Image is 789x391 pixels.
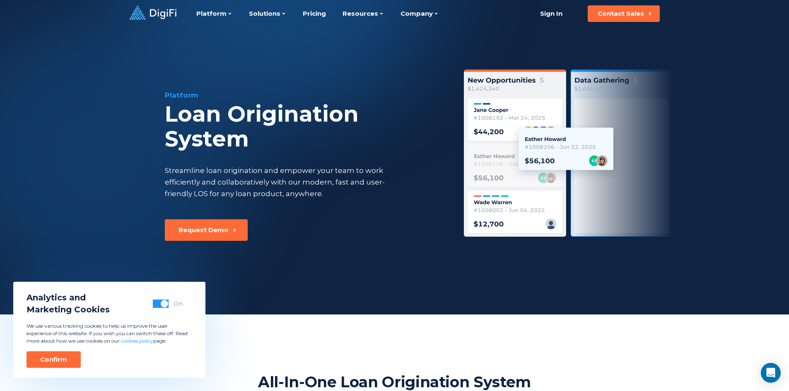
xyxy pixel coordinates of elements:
p: We use various tracking cookies to help us improve the user experience of this website. If you wi... [27,322,192,345]
button: Confirm [27,351,81,368]
div: Streamline loan origination and empower your team to work efficiently and collaboratively with ou... [165,165,400,199]
button: Request Demo [165,219,248,241]
div: Contact Sales [598,10,644,18]
div: Confirm [40,355,67,364]
a: Sign In [530,5,573,22]
button: Contact Sales [588,5,660,22]
div: Open Intercom Messenger [761,363,781,383]
a: cookies policy [121,338,153,344]
div: Loan Origination System [165,102,443,151]
div: On [174,300,183,308]
span: Analytics and [27,292,110,304]
div: Request Demo [179,226,229,234]
div: Platform [165,90,443,100]
span: Marketing Cookies [27,304,110,316]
